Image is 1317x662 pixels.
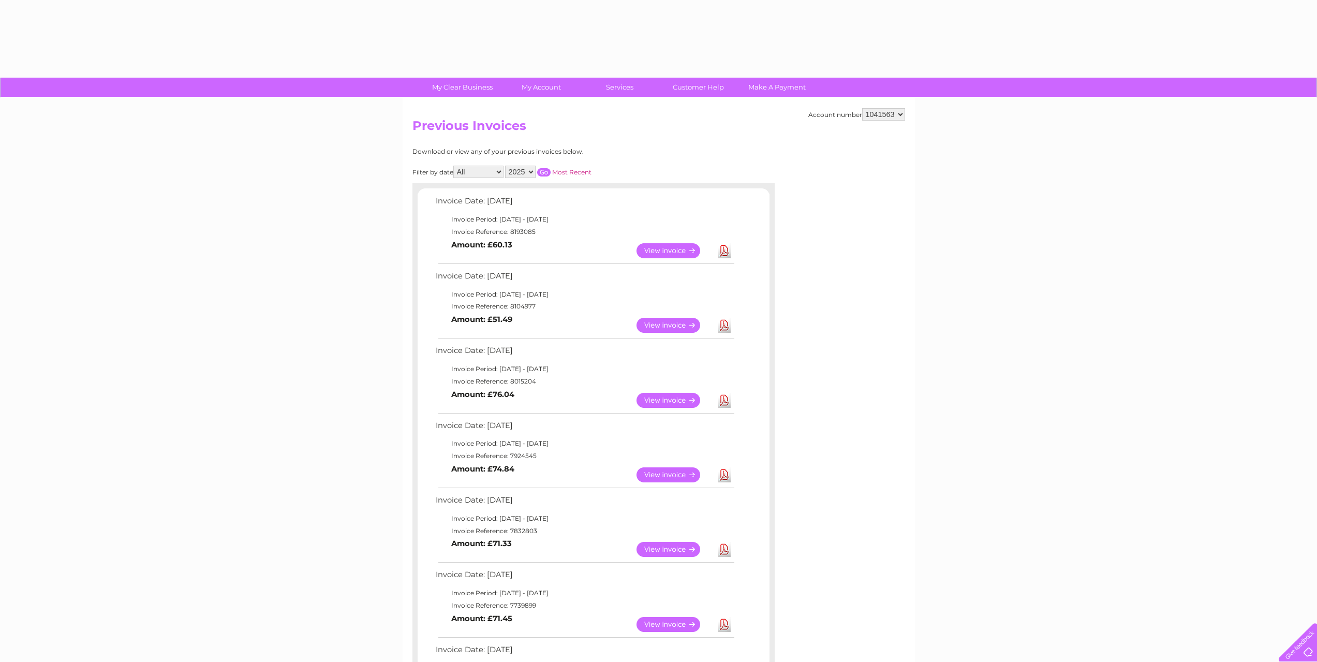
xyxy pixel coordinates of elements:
[451,240,512,249] b: Amount: £60.13
[433,213,736,226] td: Invoice Period: [DATE] - [DATE]
[808,108,905,121] div: Account number
[433,525,736,537] td: Invoice Reference: 7832803
[433,493,736,512] td: Invoice Date: [DATE]
[433,512,736,525] td: Invoice Period: [DATE] - [DATE]
[451,614,512,623] b: Amount: £71.45
[433,344,736,363] td: Invoice Date: [DATE]
[433,419,736,438] td: Invoice Date: [DATE]
[637,318,713,333] a: View
[718,318,731,333] a: Download
[577,78,662,97] a: Services
[433,226,736,238] td: Invoice Reference: 8193085
[433,643,736,662] td: Invoice Date: [DATE]
[420,78,505,97] a: My Clear Business
[498,78,584,97] a: My Account
[433,437,736,450] td: Invoice Period: [DATE] - [DATE]
[433,450,736,462] td: Invoice Reference: 7924545
[433,587,736,599] td: Invoice Period: [DATE] - [DATE]
[637,393,713,408] a: View
[718,393,731,408] a: Download
[412,166,684,178] div: Filter by date
[433,300,736,313] td: Invoice Reference: 8104977
[656,78,741,97] a: Customer Help
[433,363,736,375] td: Invoice Period: [DATE] - [DATE]
[734,78,820,97] a: Make A Payment
[718,243,731,258] a: Download
[718,467,731,482] a: Download
[433,375,736,388] td: Invoice Reference: 8015204
[433,288,736,301] td: Invoice Period: [DATE] - [DATE]
[433,568,736,587] td: Invoice Date: [DATE]
[451,539,512,548] b: Amount: £71.33
[637,467,713,482] a: View
[451,315,512,324] b: Amount: £51.49
[451,390,514,399] b: Amount: £76.04
[433,194,736,213] td: Invoice Date: [DATE]
[433,599,736,612] td: Invoice Reference: 7739899
[718,542,731,557] a: Download
[412,148,684,155] div: Download or view any of your previous invoices below.
[451,464,514,474] b: Amount: £74.84
[718,617,731,632] a: Download
[552,168,591,176] a: Most Recent
[637,243,713,258] a: View
[637,617,713,632] a: View
[412,119,905,138] h2: Previous Invoices
[433,269,736,288] td: Invoice Date: [DATE]
[637,542,713,557] a: View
